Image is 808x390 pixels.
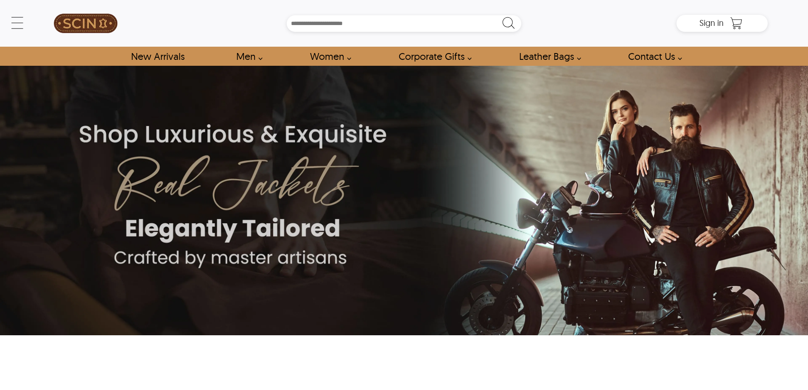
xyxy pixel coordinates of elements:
a: Shop New Arrivals [121,47,194,66]
a: SCIN [40,4,131,42]
img: SCIN [54,4,117,42]
a: contact-us [618,47,687,66]
a: Sign in [699,20,724,27]
a: Shopping Cart [728,17,745,30]
a: shop men's leather jackets [226,47,267,66]
span: Sign in [699,17,724,28]
a: Shop Leather Corporate Gifts [389,47,476,66]
a: Shop Women Leather Jackets [300,47,356,66]
iframe: chat widget [755,337,808,377]
a: Shop Leather Bags [509,47,586,66]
